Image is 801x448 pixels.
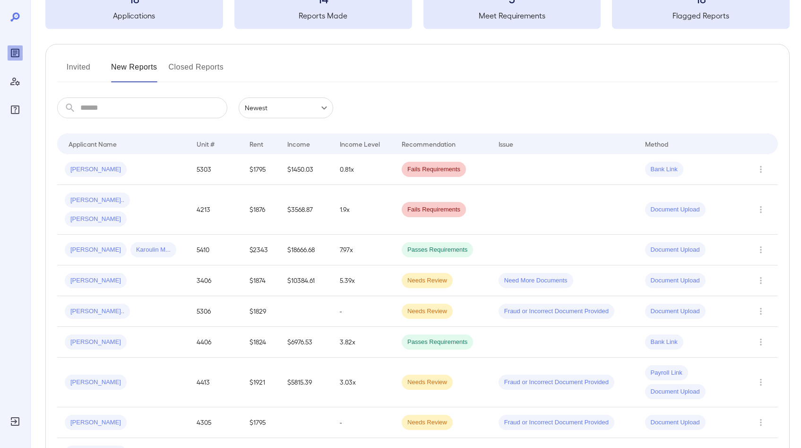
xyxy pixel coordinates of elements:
td: $1795 [242,154,279,185]
td: 5306 [189,296,242,327]
div: Log Out [8,414,23,429]
td: $1921 [242,358,279,407]
span: [PERSON_NAME] [65,338,127,347]
td: $1876 [242,185,279,235]
span: Document Upload [645,418,706,427]
td: $3568.87 [280,185,333,235]
div: Newest [239,97,333,118]
button: Row Actions [753,375,768,390]
span: Bank Link [645,338,683,347]
td: $1795 [242,407,279,438]
td: 5410 [189,235,242,265]
div: Income Level [340,138,380,149]
td: 1.9x [332,185,394,235]
span: Fraud or Incorrect Document Provided [499,307,614,316]
div: Recommendation [402,138,456,149]
span: Passes Requirements [402,246,473,255]
span: Passes Requirements [402,338,473,347]
span: Document Upload [645,276,706,285]
div: Issue [499,138,514,149]
td: $1824 [242,327,279,358]
button: Closed Reports [169,60,224,82]
td: 4413 [189,358,242,407]
td: 0.81x [332,154,394,185]
span: [PERSON_NAME] [65,246,127,255]
span: Fraud or Incorrect Document Provided [499,418,614,427]
td: $2343 [242,235,279,265]
button: Row Actions [753,415,768,430]
td: - [332,296,394,327]
div: Unit # [197,138,215,149]
td: 7.97x [332,235,394,265]
td: $6976.53 [280,327,333,358]
div: Applicant Name [69,138,117,149]
span: [PERSON_NAME] [65,215,127,224]
td: 3406 [189,265,242,296]
td: $5815.39 [280,358,333,407]
span: [PERSON_NAME].. [65,307,130,316]
div: Reports [8,45,23,61]
span: Needs Review [402,276,453,285]
td: $1874 [242,265,279,296]
span: Bank Link [645,165,683,174]
span: Needs Review [402,418,453,427]
span: Fails Requirements [402,165,466,174]
h5: Applications [45,10,223,21]
div: Rent [250,138,265,149]
button: Row Actions [753,162,768,177]
td: 4305 [189,407,242,438]
div: Method [645,138,668,149]
div: Manage Users [8,74,23,89]
span: Needs Review [402,378,453,387]
span: Need More Documents [499,276,573,285]
td: 4213 [189,185,242,235]
td: 3.03x [332,358,394,407]
td: $1829 [242,296,279,327]
button: Row Actions [753,242,768,257]
span: Payroll Link [645,369,688,378]
td: $18666.68 [280,235,333,265]
td: 4406 [189,327,242,358]
button: Invited [57,60,100,82]
span: Fails Requirements [402,205,466,214]
span: [PERSON_NAME] [65,165,127,174]
td: 3.82x [332,327,394,358]
button: Row Actions [753,304,768,319]
button: Row Actions [753,202,768,217]
span: Needs Review [402,307,453,316]
span: [PERSON_NAME] [65,418,127,427]
h5: Reports Made [234,10,412,21]
span: Fraud or Incorrect Document Provided [499,378,614,387]
td: - [332,407,394,438]
span: [PERSON_NAME] [65,378,127,387]
span: [PERSON_NAME] [65,276,127,285]
span: Document Upload [645,205,706,214]
td: 5.39x [332,265,394,296]
h5: Flagged Reports [612,10,790,21]
td: $1450.03 [280,154,333,185]
span: Karoulin M... [130,246,176,255]
span: [PERSON_NAME].. [65,196,130,205]
span: Document Upload [645,307,706,316]
div: FAQ [8,102,23,117]
td: 5303 [189,154,242,185]
span: Document Upload [645,387,706,396]
button: New Reports [111,60,157,82]
div: Income [287,138,310,149]
td: $10384.61 [280,265,333,296]
button: Row Actions [753,334,768,350]
h5: Meet Requirements [423,10,601,21]
button: Row Actions [753,273,768,288]
span: Document Upload [645,246,706,255]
